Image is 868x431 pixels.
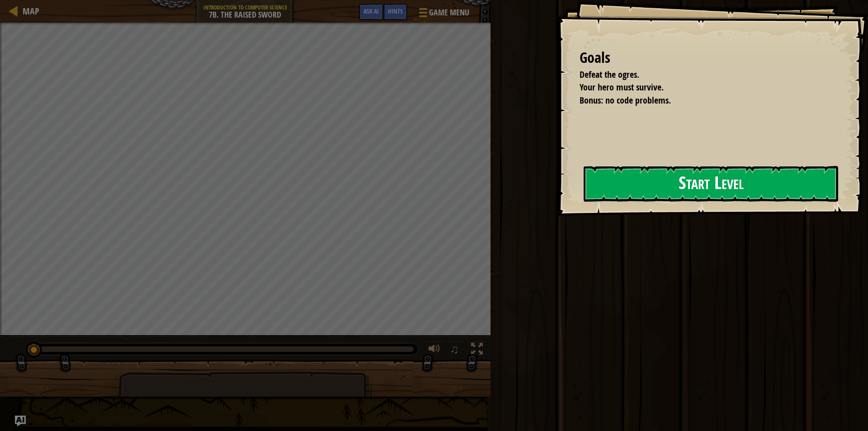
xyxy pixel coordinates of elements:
[425,341,443,360] button: Adjust volume
[568,68,834,81] li: Defeat the ogres.
[359,4,383,20] button: Ask AI
[584,166,838,202] button: Start Level
[580,94,671,106] span: Bonus: no code problems.
[363,7,379,15] span: Ask AI
[448,341,463,360] button: ♫
[580,81,664,93] span: Your hero must survive.
[15,416,26,426] button: Ask AI
[468,341,486,360] button: Toggle fullscreen
[23,5,39,17] span: Map
[450,342,459,356] span: ♫
[568,81,834,94] li: Your hero must survive.
[429,7,469,19] span: Game Menu
[412,4,475,25] button: Game Menu
[388,7,403,15] span: Hints
[568,94,834,107] li: Bonus: no code problems.
[580,68,639,81] span: Defeat the ogres.
[18,5,39,17] a: Map
[580,47,836,68] div: Goals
